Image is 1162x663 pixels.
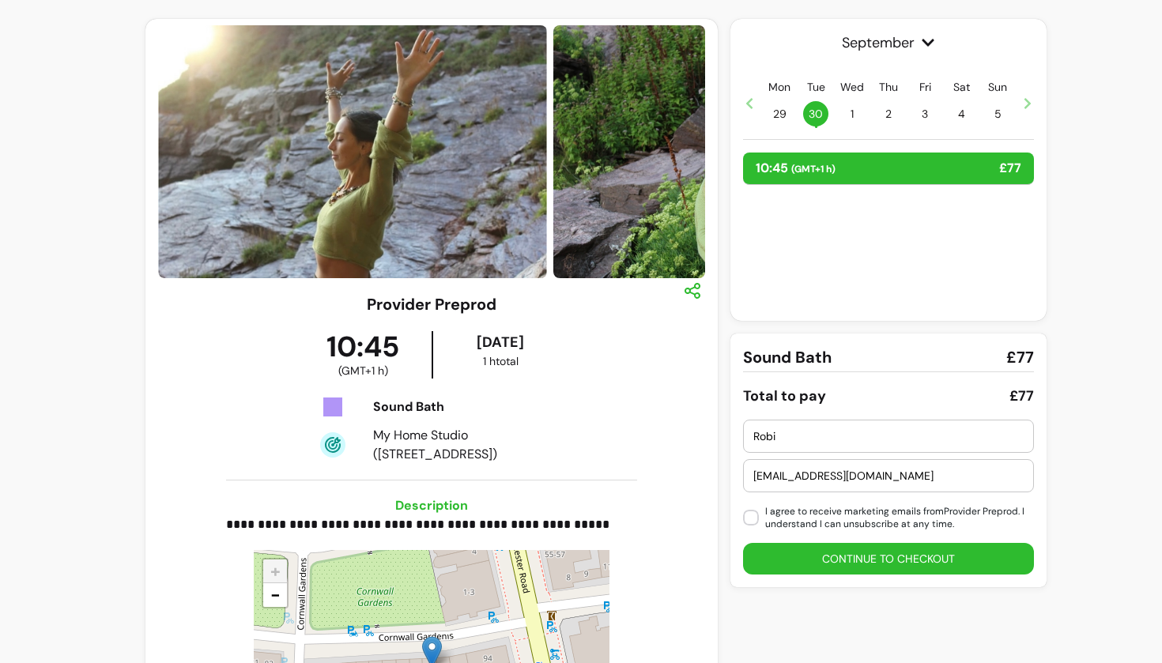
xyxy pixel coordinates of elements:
[373,426,564,464] div: My Home Studio ([STREET_ADDRESS])
[999,159,1021,178] p: £77
[876,101,901,126] span: 2
[270,559,281,582] span: +
[1009,385,1034,407] div: £77
[373,397,564,416] div: Sound Bath
[263,559,287,583] a: Zoom in
[743,32,1034,54] span: September
[814,119,818,134] span: •
[158,25,547,278] img: https://d24kbflm3xhntt.cloudfront.net/3ac30bc0-6507-4339-bf83-d57a812b1a82
[436,353,565,369] div: 1 h total
[912,101,938,126] span: 3
[756,159,836,178] p: 10:45
[743,346,832,368] span: Sound Bath
[338,363,388,379] span: ( GMT+1 h )
[839,101,865,126] span: 1
[807,79,825,95] p: Tue
[840,79,864,95] p: Wed
[263,583,287,607] a: Zoom out
[743,543,1034,574] button: Continue to checkout
[367,293,496,315] h3: Provider Preprod
[803,101,828,126] span: 30
[767,101,792,126] span: 29
[270,583,281,606] span: −
[295,331,432,379] div: 10:45
[879,79,898,95] p: Thu
[743,385,826,407] div: Total to pay
[226,496,636,515] h3: Description
[985,101,1010,126] span: 5
[791,163,836,175] span: ( GMT+1 h )
[1006,346,1034,368] span: £77
[553,25,934,278] img: https://d24kbflm3xhntt.cloudfront.net/6ba9791f-64dc-473b-837d-17d5bd212451
[988,79,1007,95] p: Sun
[436,331,565,353] div: [DATE]
[953,79,970,95] p: Sat
[768,79,790,95] p: Mon
[949,101,974,126] span: 4
[919,79,931,95] p: Fri
[320,394,345,420] img: Tickets Icon
[753,468,1024,484] input: Enter your email address
[753,428,1024,444] input: Enter your first name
